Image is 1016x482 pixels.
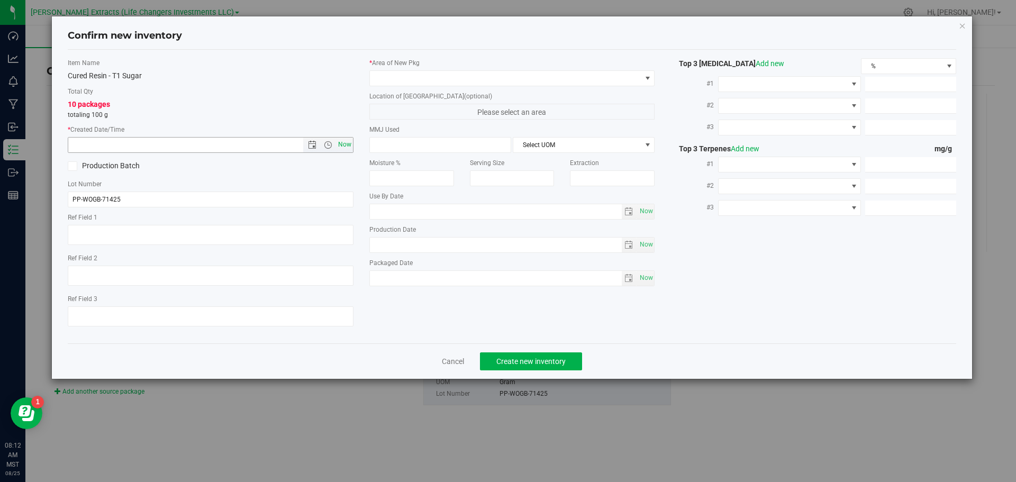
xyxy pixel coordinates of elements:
[637,270,655,286] span: Set Current date
[369,158,454,168] label: Moisture %
[670,144,759,153] span: Top 3 Terpenes
[68,160,203,171] label: Production Batch
[718,98,861,114] span: NO DATA FOUND
[68,100,110,108] span: 10 packages
[718,76,861,92] span: NO DATA FOUND
[68,213,353,222] label: Ref Field 1
[369,104,655,120] span: Please select an area
[670,154,718,174] label: #1
[570,158,655,168] label: Extraction
[637,238,654,252] span: select
[637,204,654,219] span: select
[68,294,353,304] label: Ref Field 3
[369,258,655,268] label: Packaged Date
[68,253,353,263] label: Ref Field 2
[369,225,655,234] label: Production Date
[369,58,655,68] label: Area of New Pkg
[369,92,655,101] label: Location of [GEOGRAPHIC_DATA]
[718,120,861,135] span: NO DATA FOUND
[622,238,637,252] span: select
[670,59,784,68] span: Top 3 [MEDICAL_DATA]
[731,144,759,153] a: Add new
[718,178,861,194] span: NO DATA FOUND
[470,158,555,168] label: Serving Size
[319,141,337,149] span: Open the time view
[11,397,42,429] iframe: Resource center
[369,125,655,134] label: MMJ Used
[68,29,182,43] h4: Confirm new inventory
[756,59,784,68] a: Add new
[935,144,956,153] span: mg/g
[464,93,492,100] span: (optional)
[637,271,654,286] span: select
[496,357,566,366] span: Create new inventory
[637,204,655,219] span: Set Current date
[637,237,655,252] span: Set Current date
[480,352,582,370] button: Create new inventory
[335,137,353,152] span: Set Current date
[670,96,718,115] label: #2
[670,117,718,137] label: #3
[68,110,353,120] p: totaling 100 g
[670,74,718,93] label: #1
[861,59,942,74] span: %
[622,271,637,286] span: select
[718,200,861,216] span: NO DATA FOUND
[31,396,44,408] iframe: Resource center unread badge
[622,204,637,219] span: select
[442,356,464,367] a: Cancel
[68,125,353,134] label: Created Date/Time
[513,138,641,152] span: Select UOM
[303,141,321,149] span: Open the date view
[68,58,353,68] label: Item Name
[68,179,353,189] label: Lot Number
[718,157,861,172] span: NO DATA FOUND
[369,192,655,201] label: Use By Date
[670,198,718,217] label: #3
[68,70,353,81] div: Cured Resin - T1 Sugar
[670,176,718,195] label: #2
[68,87,353,96] label: Total Qty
